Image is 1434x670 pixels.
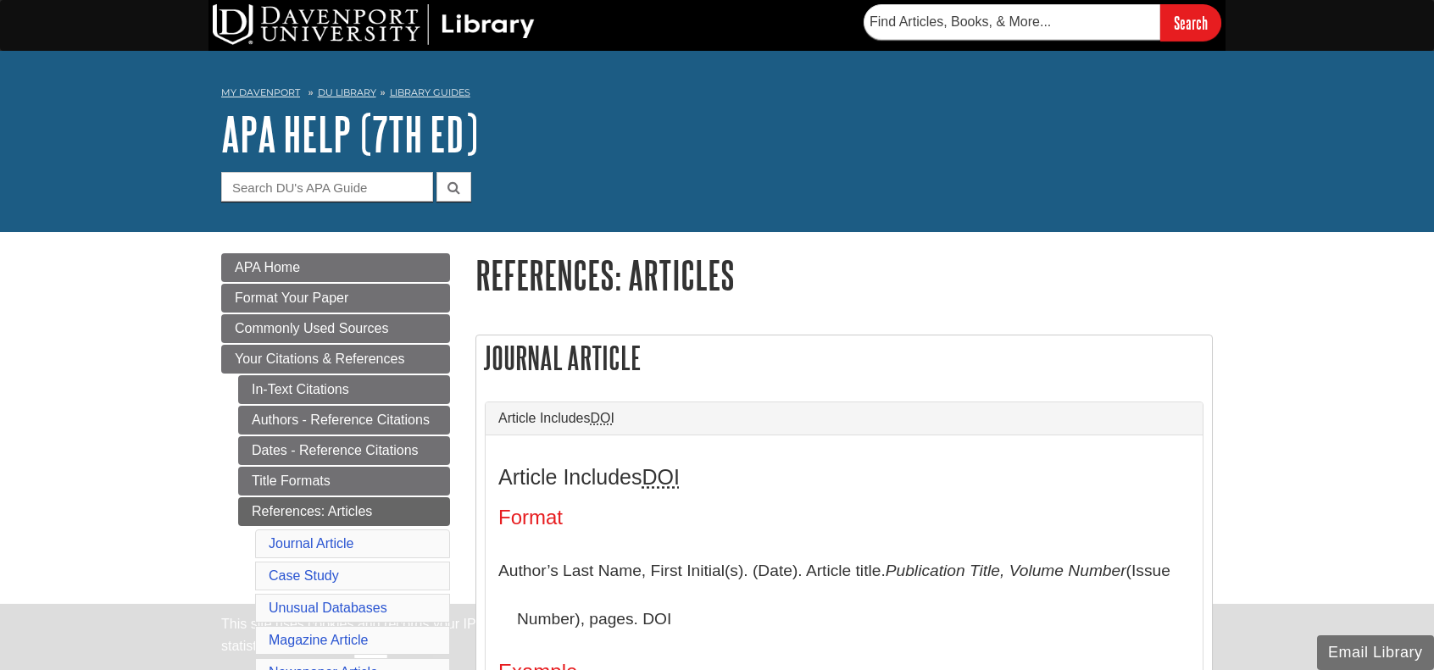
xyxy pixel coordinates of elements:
span: APA Home [235,260,300,274]
a: Authors - Reference Citations [238,406,450,435]
a: Library Guides [390,86,470,98]
input: Find Articles, Books, & More... [864,4,1160,40]
span: Format Your Paper [235,291,348,305]
a: DU Library [318,86,376,98]
nav: breadcrumb [221,81,1213,108]
button: Email Library [1317,635,1434,670]
span: Your Citations & References [235,352,404,366]
a: Format Your Paper [221,284,450,313]
h4: Format [498,507,1190,529]
h2: Journal Article [476,335,1212,380]
i: Publication Title, Volume Number [886,562,1126,579]
a: Your Citations & References [221,345,450,374]
input: Search [1160,4,1221,41]
span: Commonly Used Sources [235,321,388,335]
a: APA Help (7th Ed) [221,108,478,160]
h3: Article Includes [498,465,1190,490]
a: Title Formats [238,467,450,496]
a: Commonly Used Sources [221,314,450,343]
a: References: Articles [238,497,450,526]
form: Searches DU Library's articles, books, and more [864,4,1221,41]
p: Author’s Last Name, First Initial(s). (Date). Article title. (Issue Number), pages. DOI [498,546,1190,644]
a: Case Study [269,568,339,583]
abbr: Digital Object Identifier. This is the string of numbers associated with a particular article. No... [591,411,614,425]
a: Journal Article [269,536,354,551]
a: Unusual Databases [269,601,387,615]
a: Dates - Reference Citations [238,436,450,465]
img: DU Library [213,4,535,45]
a: My Davenport [221,86,300,100]
abbr: Digital Object Identifier. This is the string of numbers associated with a particular article. No... [642,465,680,489]
a: APA Home [221,253,450,282]
a: Magazine Article [269,633,368,647]
a: Article IncludesDOI [498,411,1190,426]
h1: References: Articles [475,253,1213,296]
a: In-Text Citations [238,375,450,404]
input: Search DU's APA Guide [221,172,433,202]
